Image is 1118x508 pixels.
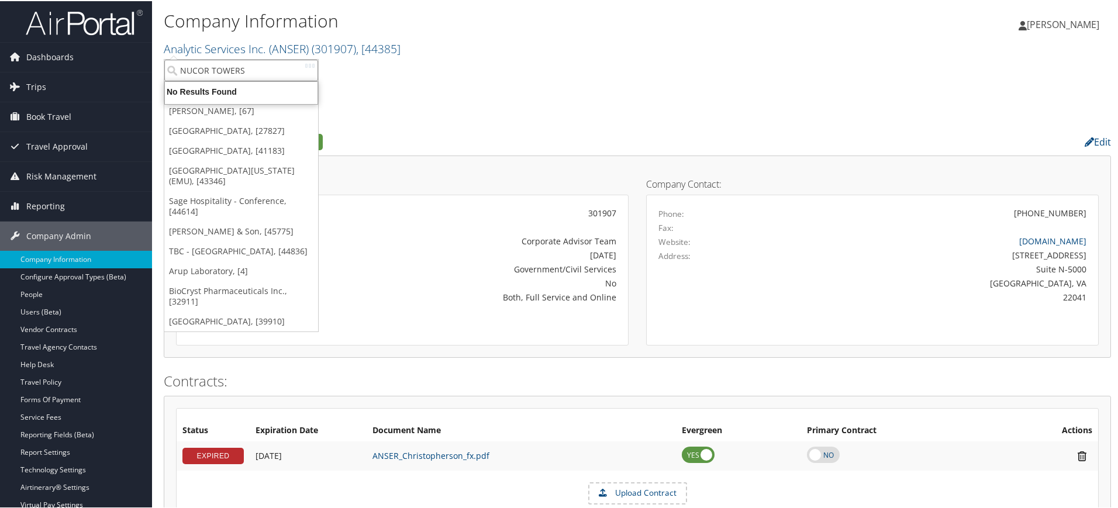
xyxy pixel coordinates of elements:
[337,290,616,302] div: Both, Full Service and Online
[164,370,1111,390] h2: Contracts:
[164,220,318,240] a: [PERSON_NAME] & Son, [45775]
[312,40,356,56] span: ( 301907 )
[770,290,1087,302] div: 22041
[164,40,401,56] a: Analytic Services Inc. (ANSER)
[646,178,1099,188] h4: Company Contact:
[1085,134,1111,147] a: Edit
[26,8,143,35] img: airportal-logo.png
[1019,6,1111,41] a: [PERSON_NAME]
[770,276,1087,288] div: [GEOGRAPHIC_DATA], VA
[26,220,91,250] span: Company Admin
[305,61,315,68] img: ajax-loader.gif
[164,310,318,330] a: [GEOGRAPHIC_DATA], [39910]
[164,120,318,140] a: [GEOGRAPHIC_DATA], [27827]
[256,449,282,460] span: [DATE]
[164,8,795,32] h1: Company Information
[801,419,996,440] th: Primary Contract
[164,160,318,190] a: [GEOGRAPHIC_DATA][US_STATE] (EMU), [43346]
[770,262,1087,274] div: Suite N-5000
[176,178,629,188] h4: Account Details:
[658,221,674,233] label: Fax:
[337,276,616,288] div: No
[164,190,318,220] a: Sage Hospitality - Conference, [44614]
[26,42,74,71] span: Dashboards
[997,419,1098,440] th: Actions
[1072,449,1092,461] i: Remove Contract
[770,248,1087,260] div: [STREET_ADDRESS]
[372,449,489,460] a: ANSER_Christopherson_fx.pdf
[182,447,244,463] div: EXPIRED
[177,419,250,440] th: Status
[256,450,361,460] div: Add/Edit Date
[337,262,616,274] div: Government/Civil Services
[164,240,318,260] a: TBC - [GEOGRAPHIC_DATA], [44836]
[26,161,96,190] span: Risk Management
[658,249,691,261] label: Address:
[337,206,616,218] div: 301907
[26,101,71,130] span: Book Travel
[658,207,684,219] label: Phone:
[676,419,801,440] th: Evergreen
[356,40,401,56] span: , [ 44385 ]
[164,280,318,310] a: BioCryst Pharmaceuticals Inc., [32911]
[1014,206,1086,218] div: [PHONE_NUMBER]
[1027,17,1099,30] span: [PERSON_NAME]
[26,71,46,101] span: Trips
[26,131,88,160] span: Travel Approval
[658,235,691,247] label: Website:
[337,234,616,246] div: Corporate Advisor Team
[158,85,325,96] div: No Results Found
[164,260,318,280] a: Arup Laboratory, [4]
[1019,234,1086,246] a: [DOMAIN_NAME]
[164,140,318,160] a: [GEOGRAPHIC_DATA], [41183]
[26,191,65,220] span: Reporting
[164,58,318,80] input: Search Accounts
[589,482,686,502] label: Upload Contract
[164,89,318,120] a: [PERSON_NAME] and [PERSON_NAME], [67]
[337,248,616,260] div: [DATE]
[250,419,367,440] th: Expiration Date
[164,130,789,150] h2: Company Profile:
[367,419,676,440] th: Document Name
